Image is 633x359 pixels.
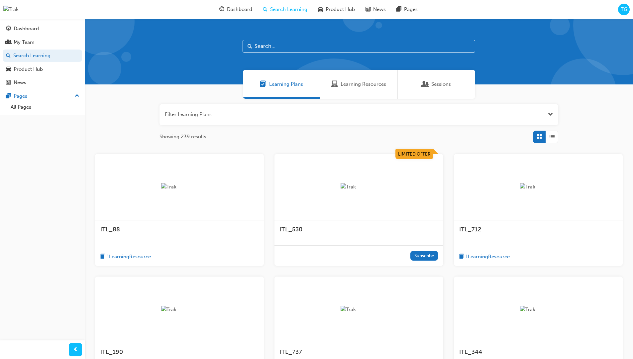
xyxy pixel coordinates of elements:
[3,76,82,89] a: News
[100,348,123,356] span: ITL_190
[398,70,475,99] a: SessionsSessions
[618,4,630,15] button: TG
[6,66,11,72] span: car-icon
[3,50,82,62] a: Search Learning
[459,348,482,356] span: ITL_344
[320,70,398,99] a: Learning ResourcesLearning Resources
[548,111,553,118] button: Open the filter
[422,80,429,88] span: Sessions
[3,90,82,102] button: Pages
[6,26,11,32] span: guage-icon
[95,154,264,266] a: TrakITL_88book-icon1LearningResource
[3,36,82,49] a: My Team
[73,346,78,354] span: prev-icon
[391,3,423,16] a: pages-iconPages
[3,6,19,13] img: Trak
[100,253,151,261] button: book-icon1LearningResource
[159,133,206,141] span: Showing 239 results
[14,39,35,46] div: My Team
[459,226,481,233] span: ITL_712
[14,92,27,100] div: Pages
[3,63,82,75] a: Product Hub
[410,251,438,261] button: Subscribe
[3,23,82,35] a: Dashboard
[341,80,386,88] span: Learning Resources
[274,154,443,266] a: Limited OfferTrakITL_530Subscribe
[326,6,355,13] span: Product Hub
[14,79,26,86] div: News
[280,348,302,356] span: ITL_737
[459,253,464,261] span: book-icon
[6,80,11,86] span: news-icon
[258,3,313,16] a: search-iconSearch Learning
[270,6,307,13] span: Search Learning
[161,183,198,191] img: Trak
[14,25,39,33] div: Dashboard
[621,6,627,13] span: TG
[398,151,431,157] span: Limited Offer
[459,253,510,261] button: book-icon1LearningResource
[248,43,252,50] span: Search
[341,306,377,313] img: Trak
[243,70,320,99] a: Learning PlansLearning Plans
[227,6,252,13] span: Dashboard
[318,5,323,14] span: car-icon
[341,183,377,191] img: Trak
[313,3,360,16] a: car-iconProduct Hub
[100,253,105,261] span: book-icon
[100,226,120,233] span: ITL_88
[373,6,386,13] span: News
[331,80,338,88] span: Learning Resources
[243,40,475,53] input: Search...
[6,53,11,59] span: search-icon
[269,80,303,88] span: Learning Plans
[520,306,557,313] img: Trak
[550,133,555,141] span: List
[3,21,82,90] button: DashboardMy TeamSearch LearningProduct HubNews
[366,5,370,14] span: news-icon
[14,65,43,73] div: Product Hub
[6,40,11,46] span: people-icon
[537,133,542,141] span: Grid
[260,80,266,88] span: Learning Plans
[466,253,510,261] span: 1 Learning Resource
[214,3,258,16] a: guage-iconDashboard
[360,3,391,16] a: news-iconNews
[404,6,418,13] span: Pages
[107,253,151,261] span: 1 Learning Resource
[161,306,198,313] img: Trak
[263,5,267,14] span: search-icon
[520,183,557,191] img: Trak
[431,80,451,88] span: Sessions
[454,154,623,266] a: TrakITL_712book-icon1LearningResource
[8,102,82,112] a: All Pages
[75,92,79,100] span: up-icon
[6,93,11,99] span: pages-icon
[219,5,224,14] span: guage-icon
[280,226,302,233] span: ITL_530
[396,5,401,14] span: pages-icon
